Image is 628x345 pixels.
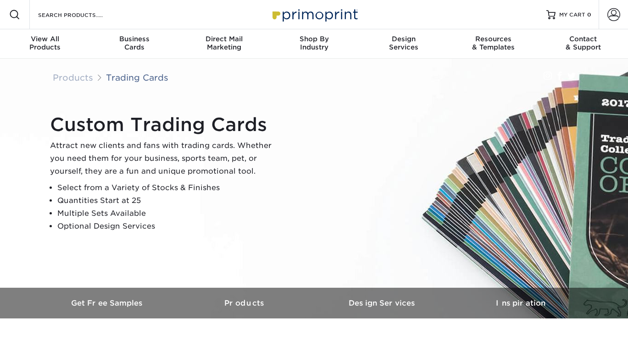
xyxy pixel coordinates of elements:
span: MY CART [559,11,585,19]
h1: Custom Trading Cards [50,114,279,136]
span: 0 [587,11,591,18]
p: Attract new clients and fans with trading cards. Whether you need them for your business, sports ... [50,139,279,178]
a: Contact& Support [538,29,628,59]
li: Optional Design Services [57,220,279,233]
input: SEARCH PRODUCTS..... [37,9,127,20]
span: Business [90,35,180,43]
div: Marketing [179,35,269,51]
div: Industry [269,35,359,51]
a: DesignServices [359,29,449,59]
h3: Products [177,299,314,307]
a: Products [53,72,93,82]
span: Contact [538,35,628,43]
a: Get Free Samples [39,288,177,318]
a: Trading Cards [106,72,168,82]
span: Shop By [269,35,359,43]
h3: Design Services [314,299,452,307]
img: Primoprint [268,5,360,24]
li: Multiple Sets Available [57,207,279,220]
h3: Get Free Samples [39,299,177,307]
a: Resources& Templates [449,29,539,59]
a: Inspiration [452,288,589,318]
li: Quantities Start at 25 [57,194,279,207]
a: Direct MailMarketing [179,29,269,59]
div: & Support [538,35,628,51]
div: Services [359,35,449,51]
li: Select from a Variety of Stocks & Finishes [57,181,279,194]
a: BusinessCards [90,29,180,59]
a: Design Services [314,288,452,318]
div: Cards [90,35,180,51]
a: Products [177,288,314,318]
span: Resources [449,35,539,43]
span: Design [359,35,449,43]
a: Shop ByIndustry [269,29,359,59]
span: Direct Mail [179,35,269,43]
h3: Inspiration [452,299,589,307]
div: & Templates [449,35,539,51]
